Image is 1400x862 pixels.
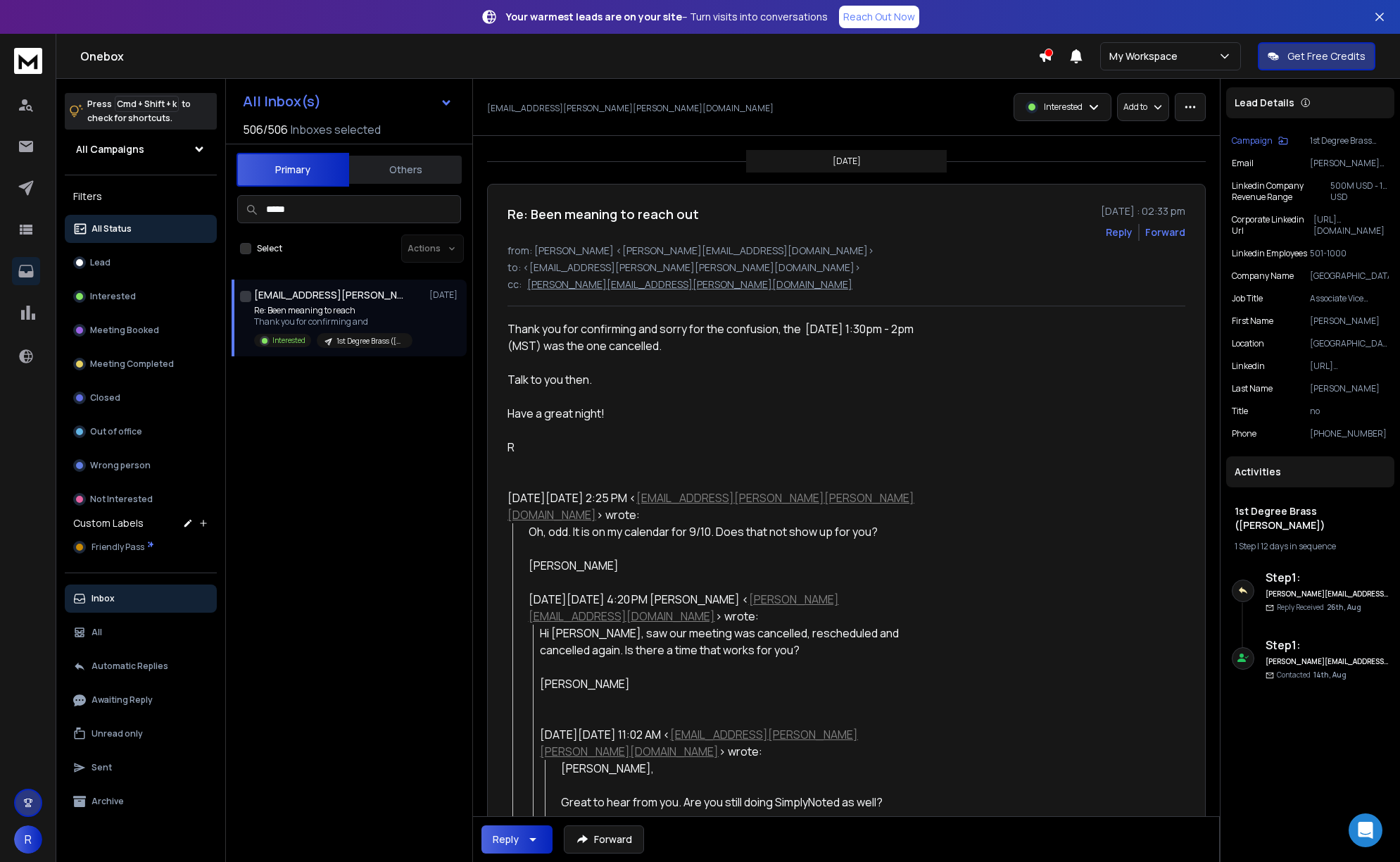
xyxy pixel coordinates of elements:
h1: [EMAIL_ADDRESS][PERSON_NAME][PERSON_NAME][DOMAIN_NAME] [254,288,409,302]
p: Automatic Replies [92,661,168,672]
p: Inbox [92,593,115,604]
h6: [PERSON_NAME][EMAIL_ADDRESS][DOMAIN_NAME] [1266,656,1389,667]
p: Meeting Completed [90,358,174,370]
a: Reach Out Now [839,6,919,28]
button: All [65,618,217,646]
div: | [1235,541,1386,552]
button: Wrong person [65,451,217,480]
p: [PERSON_NAME][EMAIL_ADDRESS][PERSON_NAME][DOMAIN_NAME] [527,277,852,292]
p: linkedin [1232,361,1265,372]
p: All Status [92,223,132,235]
p: Associate Vice President of Advancement Operations [1310,293,1389,304]
p: corporate linkedin url [1232,214,1313,237]
div: [PERSON_NAME] [540,675,919,692]
p: location [1232,338,1264,349]
span: 12 days in sequence [1261,540,1336,552]
button: Lead [65,249,217,277]
p: Reach Out Now [843,10,915,24]
h1: 1st Degree Brass ([PERSON_NAME]) [1235,504,1386,532]
h3: Filters [65,187,217,206]
button: Archive [65,787,217,816]
button: Meeting Completed [65,350,217,378]
button: R [14,825,42,854]
p: Contacted [1277,670,1347,680]
button: Out of office [65,418,217,446]
p: Company Name [1232,270,1294,282]
div: [DATE][DATE] 4:20 PM [PERSON_NAME] < > wrote: [529,591,919,625]
p: 1st Degree Brass ([PERSON_NAME]) [336,336,404,346]
div: [PERSON_NAME] [529,557,919,574]
button: Reply [1106,225,1133,239]
button: Reply [481,825,553,854]
p: Lead Details [1235,96,1294,110]
p: Unread only [92,728,143,739]
button: Awaiting Reply [65,686,217,714]
button: All Status [65,215,217,243]
button: Closed [65,384,217,412]
p: [PHONE_NUMBER] [1310,428,1389,439]
p: Lead [90,257,111,268]
div: Open Intercom Messenger [1349,813,1382,847]
label: Select [257,243,282,254]
h1: All Inbox(s) [243,94,321,108]
p: Wrong person [90,460,151,471]
p: [GEOGRAPHIC_DATA] [1310,270,1389,282]
p: Interested [1044,101,1083,113]
button: Get Free Credits [1258,42,1375,70]
strong: Your warmest leads are on your site [506,10,682,23]
p: Re: Been meaning to reach [254,305,412,316]
button: All Inbox(s) [232,87,464,115]
p: Archive [92,796,124,807]
div: Activities [1226,456,1394,487]
a: [EMAIL_ADDRESS][PERSON_NAME][PERSON_NAME][DOMAIN_NAME] [540,727,858,759]
button: Friendly Pass [65,533,217,561]
p: Out of office [90,426,142,437]
div: Reply [493,832,519,847]
p: My Workspace [1109,49,1183,63]
p: [GEOGRAPHIC_DATA][PERSON_NAME] [1310,338,1389,349]
p: Interested [272,335,305,346]
p: [DATE] [833,156,861,167]
p: no [1310,406,1389,417]
button: Forward [564,825,644,854]
span: 506 / 506 [243,121,288,138]
p: Get Free Credits [1287,49,1366,63]
button: Inbox [65,585,217,613]
p: – Turn visits into conversations [506,10,828,24]
p: 500M USD - 1B USD [1330,180,1389,203]
p: linkedin company revenue range [1232,180,1330,203]
p: [DATE] [429,289,461,301]
div: Forward [1145,225,1185,239]
p: [URL][DOMAIN_NAME] [1313,214,1389,237]
p: to: <[EMAIL_ADDRESS][PERSON_NAME][PERSON_NAME][DOMAIN_NAME]> [507,261,1185,275]
a: [EMAIL_ADDRESS][PERSON_NAME][PERSON_NAME][DOMAIN_NAME] [507,490,914,523]
p: Not Interested [90,494,153,505]
div: Thank you for confirming and sorry for the confusion, the [DATE] 1:30pm - 2pm (MST) was the one c... [507,320,919,456]
p: Awaiting Reply [92,694,153,706]
p: Interested [90,291,136,302]
p: cc: [507,277,522,292]
p: Closed [90,392,120,404]
div: [DATE][DATE] 11:02 AM < > wrote: [540,726,919,760]
p: Add to [1123,101,1147,113]
button: Automatic Replies [65,652,217,680]
p: 1st Degree Brass ([PERSON_NAME]) [1310,135,1389,146]
h6: [PERSON_NAME][EMAIL_ADDRESS][DOMAIN_NAME] [1266,589,1389,599]
button: Campaign [1232,135,1288,146]
button: Not Interested [65,485,217,513]
div: Hi [PERSON_NAME], saw our meeting was cancelled, rescheduled and cancelled again. Is there a time... [540,625,919,658]
p: Meeting Booked [90,325,159,336]
p: Campaign [1232,135,1273,146]
h1: Re: Been meaning to reach out [507,204,699,224]
p: First Name [1232,316,1273,327]
p: title [1232,406,1248,417]
h6: Step 1 : [1266,569,1389,586]
div: Great to hear from you. Are you still doing SimplyNoted as well? [561,794,919,811]
p: Last Name [1232,383,1273,394]
p: [PERSON_NAME][EMAIL_ADDRESS][PERSON_NAME][DOMAIN_NAME] [1310,158,1389,169]
span: 1 Step [1235,540,1256,552]
button: Others [349,154,462,185]
div: Oh, odd. It is on my calendar for 9/10. Does that not show up for you? [529,523,919,574]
